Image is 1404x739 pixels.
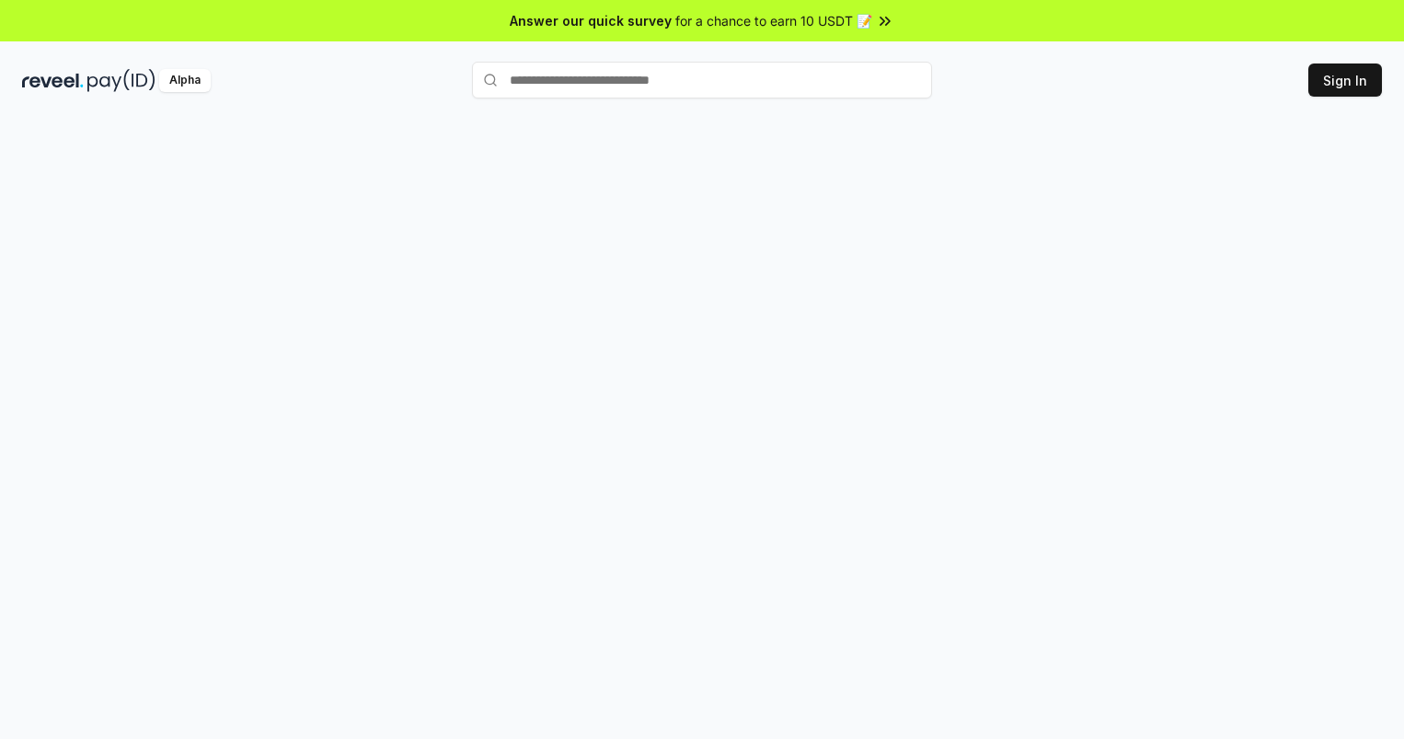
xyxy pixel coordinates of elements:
img: reveel_dark [22,69,84,92]
span: Answer our quick survey [510,11,672,30]
span: for a chance to earn 10 USDT 📝 [675,11,872,30]
div: Alpha [159,69,211,92]
button: Sign In [1308,64,1382,97]
img: pay_id [87,69,155,92]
